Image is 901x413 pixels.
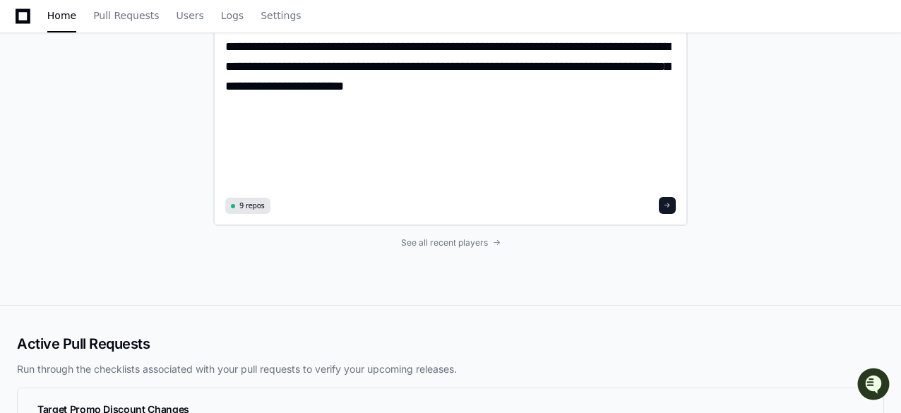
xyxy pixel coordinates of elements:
[856,366,894,405] iframe: Open customer support
[48,105,232,119] div: Start new chat
[48,119,205,131] div: We're offline, but we'll be back soon!
[14,105,40,131] img: 1756235613930-3d25f9e4-fa56-45dd-b3ad-e072dfbd1548
[17,334,884,354] h2: Active Pull Requests
[221,11,244,20] span: Logs
[401,237,488,249] span: See all recent players
[17,362,884,376] p: Run through the checklists associated with your pull requests to verify your upcoming releases.
[14,14,42,42] img: PlayerZero
[239,200,265,211] span: 9 repos
[47,11,76,20] span: Home
[177,11,204,20] span: Users
[141,148,171,159] span: Pylon
[14,56,257,79] div: Welcome
[240,109,257,126] button: Start new chat
[93,11,159,20] span: Pull Requests
[261,11,301,20] span: Settings
[100,148,171,159] a: Powered byPylon
[213,237,688,249] a: See all recent players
